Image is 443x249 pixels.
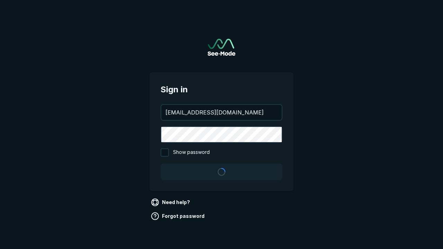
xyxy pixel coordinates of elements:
span: Show password [173,148,210,157]
a: Need help? [150,197,193,208]
a: Go to sign in [208,39,235,56]
img: See-Mode Logo [208,39,235,56]
input: your@email.com [161,105,282,120]
a: Forgot password [150,211,207,222]
span: Sign in [161,83,282,96]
